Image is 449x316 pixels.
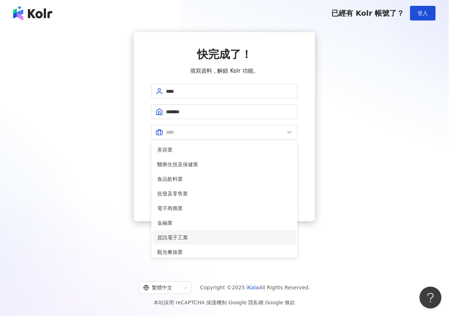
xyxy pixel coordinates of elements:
div: 繁體中文 [143,282,181,294]
iframe: Help Scout Beacon - Open [420,287,442,309]
span: 觀光餐旅業 [157,248,292,256]
a: iKala [247,285,259,291]
a: Google 隱私權 [229,300,264,306]
a: Google 條款 [265,300,295,306]
button: 登入 [410,6,436,20]
span: 批發及零售業 [157,190,292,198]
span: 填寫資料，解鎖 Kolr 功能。 [190,66,259,75]
span: | [264,300,265,306]
span: 電子商務業 [157,204,292,212]
span: 快完成了！ [197,48,252,61]
span: 食品飲料業 [157,175,292,183]
span: 登入 [418,10,428,16]
span: 金融業 [157,219,292,227]
span: 已經有 Kolr 帳號了？ [331,9,404,18]
span: 本站採用 reCAPTCHA 保護機制 [154,298,295,307]
img: logo [13,6,52,20]
span: 醫療生技及保健業 [157,160,292,168]
span: | [227,300,229,306]
span: 美容業 [157,146,292,154]
span: 資訊電子工業 [157,233,292,241]
span: Copyright © 2025 All Rights Reserved. [200,283,310,292]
